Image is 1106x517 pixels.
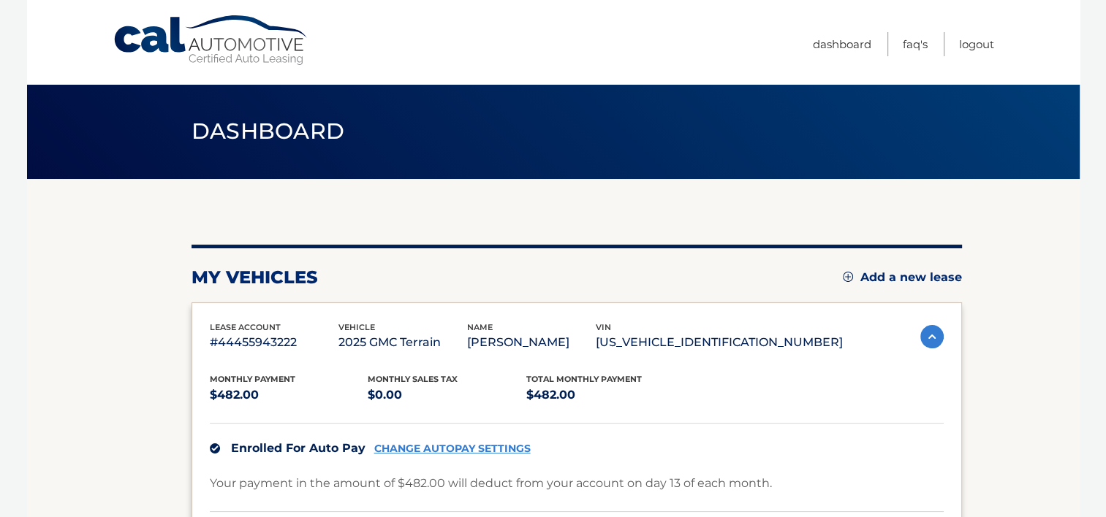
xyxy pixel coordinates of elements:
[210,385,368,405] p: $482.00
[596,322,611,332] span: vin
[843,270,962,285] a: Add a new lease
[231,441,365,455] span: Enrolled For Auto Pay
[210,374,295,384] span: Monthly Payment
[920,325,944,348] img: accordion-active.svg
[596,332,843,353] p: [US_VEHICLE_IDENTIFICATION_NUMBER]
[113,15,310,66] a: Cal Automotive
[526,385,685,405] p: $482.00
[467,332,596,353] p: [PERSON_NAME]
[368,374,458,384] span: Monthly sales Tax
[526,374,642,384] span: Total Monthly Payment
[843,272,853,282] img: add.svg
[374,443,531,455] a: CHANGE AUTOPAY SETTINGS
[338,322,375,332] span: vehicle
[959,32,994,56] a: Logout
[338,332,467,353] p: 2025 GMC Terrain
[903,32,928,56] a: FAQ's
[210,332,338,353] p: #44455943222
[210,473,772,494] p: Your payment in the amount of $482.00 will deduct from your account on day 13 of each month.
[813,32,871,56] a: Dashboard
[192,118,345,145] span: Dashboard
[210,322,281,332] span: lease account
[467,322,493,332] span: name
[192,267,318,288] h2: my vehicles
[210,443,220,453] img: check.svg
[368,385,526,405] p: $0.00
